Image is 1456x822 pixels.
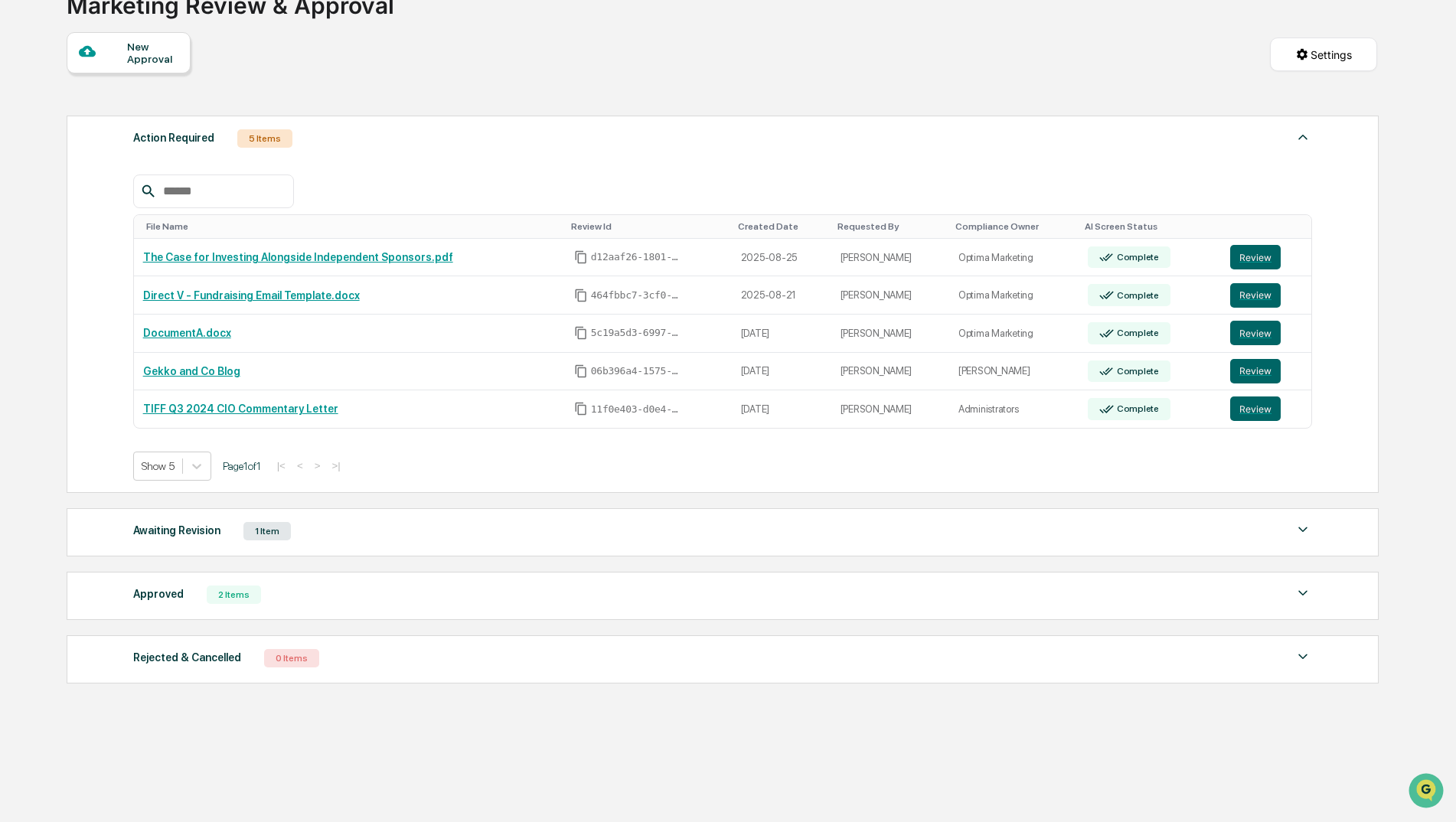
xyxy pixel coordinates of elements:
[15,194,28,207] div: 🖐️
[591,289,683,302] span: 464fbbc7-3cf0-487d-a6f7-92d82b3c1ab7
[15,117,43,145] img: 1746055101610-c473b297-6a78-478c-a979-82029cc54cd1
[949,276,1079,315] td: Optima Marketing
[133,520,220,540] div: Awaiting Revision
[31,193,99,208] span: Preclearance
[949,353,1079,391] td: [PERSON_NAME]
[1230,283,1302,308] a: Review
[108,259,185,271] a: Powered byPylon
[310,459,325,472] button: >
[133,584,184,604] div: Approved
[52,132,194,145] div: We're available if you need us!
[837,221,943,232] div: Toggle SortBy
[31,222,96,237] span: Data Lookup
[574,326,588,340] span: Copy Id
[1233,221,1305,232] div: Toggle SortBy
[732,353,831,391] td: [DATE]
[1230,245,1302,269] a: Review
[1294,647,1312,666] img: caret
[1114,290,1159,301] div: Complete
[1230,245,1281,269] button: Review
[143,251,453,263] a: The Case for Investing Alongside Independent Sponsors.pdf
[591,327,683,339] span: 5c19a5d3-6997-4f23-87f5-f6922eb3890c
[831,353,949,391] td: [PERSON_NAME]
[146,221,559,232] div: Toggle SortBy
[143,289,360,302] a: Direct V - Fundraising Email Template.docx
[260,122,279,140] button: Start new chat
[1294,128,1312,146] img: caret
[133,647,241,667] div: Rejected & Cancelled
[831,276,949,315] td: [PERSON_NAME]
[591,365,683,377] span: 06b396a4-1575-4931-abb8-145fd6f407a5
[223,460,261,472] span: Page 1 of 1
[732,239,831,277] td: 2025-08-25
[9,187,105,214] a: 🖐️Preclearance
[574,402,588,416] span: Copy Id
[207,586,261,604] div: 2 Items
[243,522,291,540] div: 1 Item
[574,250,588,264] span: Copy Id
[15,32,279,57] p: How can we help?
[1230,321,1302,345] a: Review
[831,239,949,277] td: [PERSON_NAME]
[292,459,308,472] button: <
[1270,38,1377,71] button: Settings
[52,117,251,132] div: Start new chat
[1114,403,1159,414] div: Complete
[574,364,588,378] span: Copy Id
[738,221,825,232] div: Toggle SortBy
[1294,584,1312,602] img: caret
[327,459,344,472] button: >|
[949,390,1079,428] td: Administrators
[273,459,290,472] button: |<
[732,315,831,353] td: [DATE]
[133,128,214,148] div: Action Required
[15,223,28,236] div: 🔎
[1230,321,1281,345] button: Review
[1230,396,1302,421] a: Review
[831,315,949,353] td: [PERSON_NAME]
[1085,221,1215,232] div: Toggle SortBy
[732,276,831,315] td: 2025-08-21
[152,259,185,271] span: Pylon
[264,649,319,667] div: 0 Items
[237,129,292,148] div: 5 Items
[143,403,338,415] a: TIFF Q3 2024 CIO Commentary Letter
[831,390,949,428] td: [PERSON_NAME]
[1230,359,1281,383] button: Review
[143,327,231,339] a: DocumentA.docx
[126,193,190,208] span: Attestations
[127,41,178,65] div: New Approval
[1114,328,1159,338] div: Complete
[1294,520,1312,539] img: caret
[143,365,240,377] a: Gekko and Co Blog
[591,251,683,263] span: d12aaf26-1801-42be-8f88-af365266327f
[1407,771,1448,813] iframe: Open customer support
[591,403,683,416] span: 11f0e403-d0e4-45d3-bf38-813d72971da7
[111,194,123,207] div: 🗄️
[1230,359,1302,383] a: Review
[732,390,831,428] td: [DATE]
[1114,366,1159,377] div: Complete
[949,315,1079,353] td: Optima Marketing
[574,289,588,302] span: Copy Id
[9,216,103,243] a: 🔎Data Lookup
[1230,396,1281,421] button: Review
[955,221,1072,232] div: Toggle SortBy
[105,187,196,214] a: 🗄️Attestations
[1114,252,1159,263] div: Complete
[949,239,1079,277] td: Optima Marketing
[1230,283,1281,308] button: Review
[571,221,726,232] div: Toggle SortBy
